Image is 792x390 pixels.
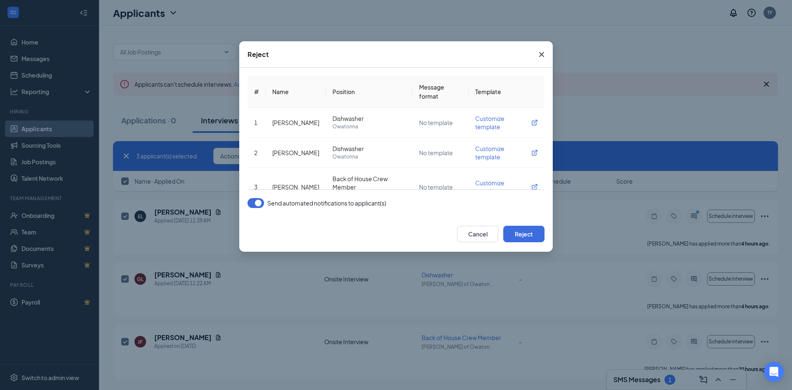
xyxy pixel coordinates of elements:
span: Back of House Crew Member [332,175,406,191]
a: Customize template ExternalLink [475,179,538,195]
button: Cancel [457,226,498,242]
span: No template [419,149,453,156]
span: 2 [254,149,257,156]
span: Customize template [475,144,538,161]
a: Customize template ExternalLink [475,144,538,161]
span: Owatonna [332,123,406,131]
div: Reject [247,50,269,59]
span: No template [419,119,453,126]
td: [PERSON_NAME] [266,108,326,138]
span: Customize template [475,179,538,195]
span: Dishwasher [332,114,406,123]
a: Customize template ExternalLink [475,114,538,131]
th: Message format [412,76,469,108]
div: Open Intercom Messenger [764,362,784,382]
th: Position [326,76,412,108]
span: 1 [254,119,257,126]
span: No template [419,183,453,191]
th: Template [469,76,544,108]
td: [PERSON_NAME] [266,168,326,206]
svg: ExternalLink [531,184,538,190]
svg: ExternalLink [531,119,538,126]
svg: Cross [537,50,547,59]
th: # [247,76,266,108]
svg: ExternalLink [531,149,538,156]
td: [PERSON_NAME] [266,138,326,168]
button: Reject [503,226,544,242]
th: Name [266,76,326,108]
span: Send automated notifications to applicant(s) [267,198,386,208]
span: Dishwasher [332,144,406,153]
button: Close [530,41,553,68]
span: 3 [254,183,257,191]
span: Owatonna [332,153,406,161]
span: Customize template [475,114,538,131]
